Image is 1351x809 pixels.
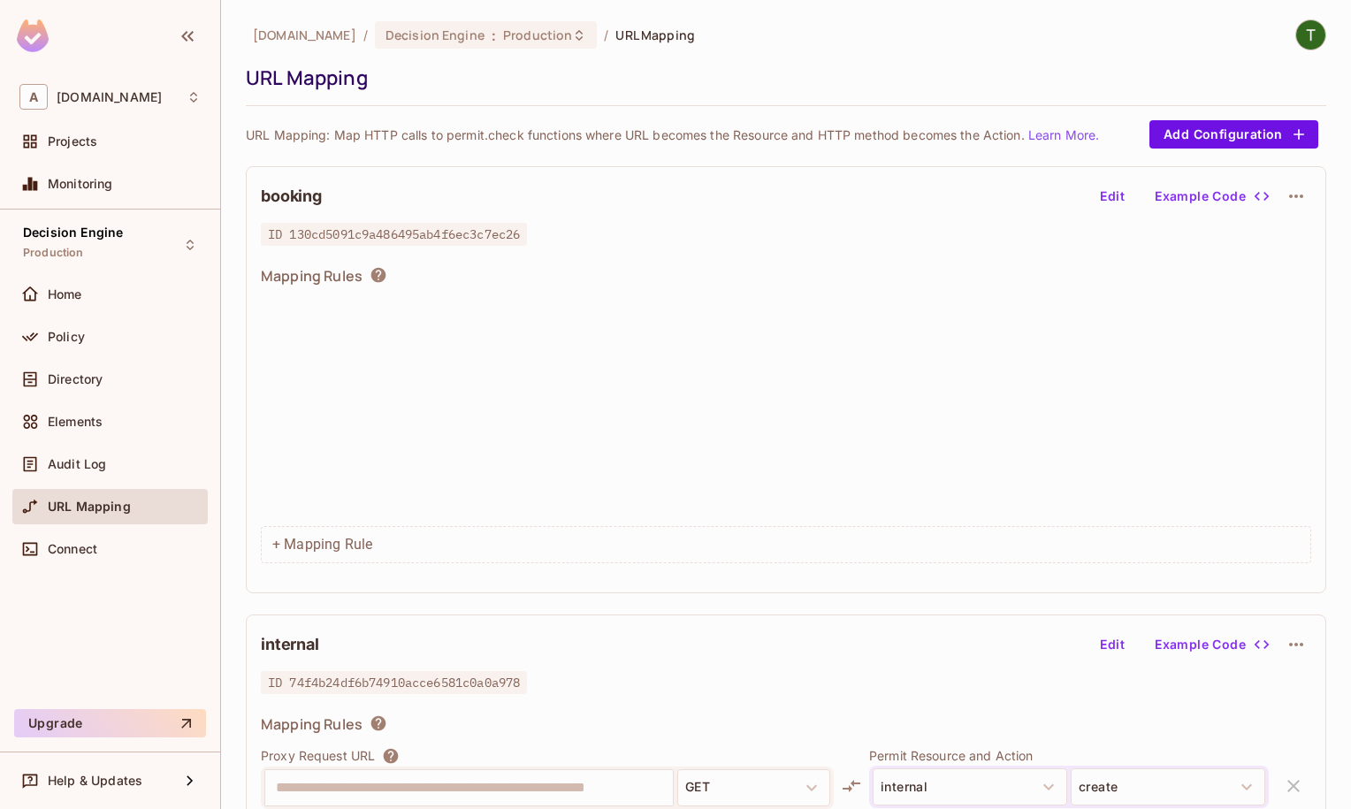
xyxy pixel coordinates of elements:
span: URL Mapping [615,27,694,43]
button: Edit [1084,182,1141,210]
span: Mapping Rules [261,714,363,734]
h2: booking [261,186,322,207]
button: Example Code [1148,182,1274,210]
img: Taha ÇEKEN [1296,20,1325,50]
div: URL Mapping [246,65,1317,91]
span: Production [23,246,84,260]
span: Directory [48,372,103,386]
span: Mapping Rules [261,266,363,286]
span: Projects [48,134,97,149]
p: Permit Resource and Action [869,747,1269,764]
button: Add Configuration [1149,120,1318,149]
div: + Mapping Rule [261,526,1311,563]
li: / [363,27,368,43]
h2: internal [261,634,319,655]
button: Edit [1084,630,1141,659]
span: : [491,28,497,42]
span: Production [503,27,572,43]
button: Upgrade [14,709,206,737]
button: internal [873,768,1067,805]
span: Monitoring [48,177,113,191]
span: Help & Updates [48,774,142,788]
span: Workspace: abclojistik.com [57,90,162,104]
button: GET [677,769,830,806]
span: Decision Engine [385,27,485,43]
span: Elements [48,415,103,429]
img: SReyMgAAAABJRU5ErkJggg== [17,19,49,52]
button: create [1071,768,1265,805]
span: ID 130cd5091c9a486495ab4f6ec3c7ec26 [261,223,527,246]
p: Proxy Request URL [261,747,375,765]
a: Learn More. [1028,127,1099,142]
span: ID 74f4b24df6b74910acce6581c0a0a978 [261,671,527,694]
span: Policy [48,330,85,344]
p: URL Mapping: Map HTTP calls to permit.check functions where URL becomes the Resource and HTTP met... [246,126,1099,143]
button: Example Code [1148,630,1274,659]
span: Audit Log [48,457,106,471]
span: A [19,84,48,110]
span: Connect [48,542,97,556]
li: / [604,27,608,43]
span: the active workspace [253,27,356,43]
span: URL Mapping [48,500,131,514]
span: Decision Engine [23,225,123,240]
span: Home [48,287,82,301]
